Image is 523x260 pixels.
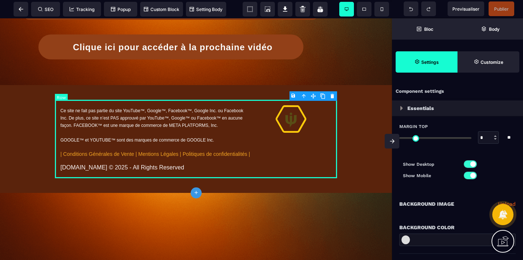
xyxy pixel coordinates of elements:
[457,51,519,73] span: Open Style Manager
[392,18,457,40] span: Open Blocks
[70,7,94,12] span: Tracking
[190,7,223,12] span: Setting Body
[407,104,434,113] p: Essentials
[399,223,516,232] div: Background Color
[448,1,484,16] span: Preview
[400,106,403,110] img: loading
[457,18,523,40] span: Open Layer Manager
[60,133,250,139] div: | Conditions Générales de Vente | Mentions Légales | Politiques de confidentialités |
[489,26,500,32] strong: Body
[494,6,509,12] span: Publier
[396,51,457,73] span: Settings
[111,7,131,12] span: Popup
[38,7,53,12] span: SEO
[399,124,428,129] span: Margin Top
[60,146,250,153] div: [DOMAIN_NAME] © 2025 - All Rights Reserved
[424,26,433,32] strong: Bloc
[60,118,250,125] div: GOOGLE™ et YOUTUBE™ sont des marques de commerce de GOOGLE Inc.
[392,84,523,99] div: Component settings
[60,89,250,111] div: Ce site ne fait pas partie du site YouTube™, Google™, Facebook™, Google Inc. ou Facebook Inc. De ...
[421,59,439,65] strong: Settings
[260,2,275,17] span: Screenshot
[399,199,454,208] p: Background Image
[243,2,257,17] span: View components
[144,7,179,12] span: Custom Block
[403,172,457,179] p: Show Mobile
[452,6,479,12] span: Previsualiser
[403,161,457,168] p: Show Desktop
[276,87,306,114] img: 97b9e350669c0a3e1f7a78e6fcc7a6b4_68525ace39055_Web_JMD_Prefered_Icon_Lockup_color_(1).png
[38,16,303,41] button: Clique ici pour accéder à la prochaine vidéo
[481,59,503,65] strong: Customize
